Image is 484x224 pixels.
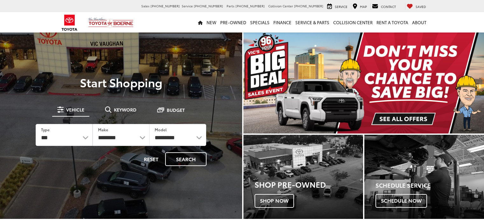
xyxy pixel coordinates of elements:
[364,135,484,219] div: Toyota
[410,12,428,33] a: About
[293,12,331,33] a: Service & Parts: Opens in a new tab
[351,3,368,10] a: Map
[182,4,193,8] span: Service
[416,4,426,9] span: Saved
[271,12,293,33] a: Finance
[41,127,50,132] label: Type
[227,4,235,8] span: Parts
[255,194,294,207] span: Shop Now
[114,107,137,112] span: Keyword
[364,135,484,219] a: Schedule Service Schedule Now
[294,4,323,8] span: [PHONE_NUMBER]
[58,12,81,33] img: Toyota
[335,4,347,9] span: Service
[27,76,215,89] p: Start Shopping
[331,12,375,33] a: Collision Center
[381,4,396,9] span: Contact
[360,4,367,9] span: Map
[167,108,185,112] span: Budget
[165,152,207,166] button: Search
[194,4,223,8] span: [PHONE_NUMBER]
[141,4,150,8] span: Sales
[268,4,293,8] span: Collision Center
[375,194,427,207] span: Schedule Now
[66,107,84,112] span: Vehicle
[196,12,205,33] a: Home
[155,127,167,132] label: Model
[151,4,180,8] span: [PHONE_NUMBER]
[235,4,265,8] span: [PHONE_NUMBER]
[88,17,134,28] img: Vic Vaughan Toyota of Boerne
[405,3,428,10] a: My Saved Vehicles
[243,135,363,219] div: Toyota
[98,127,108,132] label: Make
[248,12,271,33] a: Specials
[255,180,363,188] h3: Shop Pre-Owned
[205,12,218,33] a: New
[370,3,397,10] a: Contact
[375,182,484,189] h4: Schedule Service
[326,3,349,10] a: Service
[375,12,410,33] a: Rent a Toyota
[218,12,248,33] a: Pre-Owned
[138,152,164,166] button: Reset
[243,135,363,219] a: Shop Pre-Owned Shop Now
